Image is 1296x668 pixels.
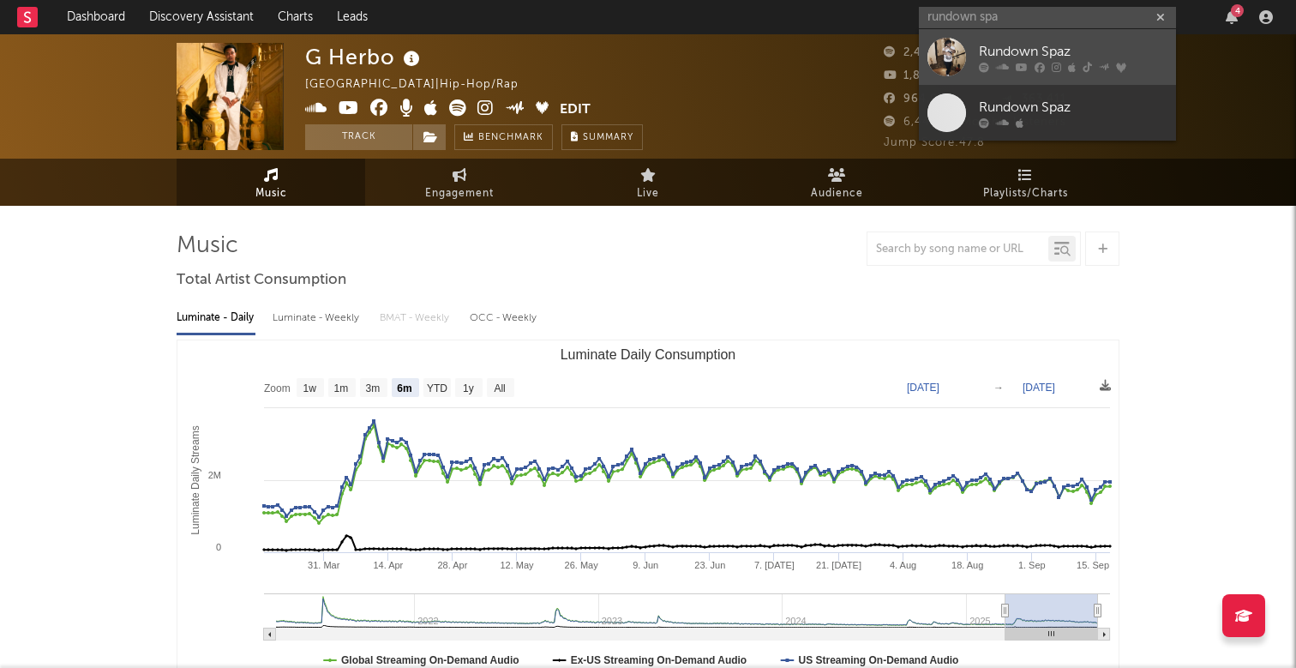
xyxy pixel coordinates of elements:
span: 1,880,000 [884,70,963,81]
text: 2M [208,470,221,480]
text: 31. Mar [308,560,340,570]
a: Audience [742,159,931,206]
text: Ex-US Streaming On-Demand Audio [571,654,747,666]
text: 3m [366,382,381,394]
span: Audience [811,184,863,204]
a: Engagement [365,159,554,206]
text: 26. May [565,560,599,570]
text: 1w [303,382,317,394]
div: Rundown Spaz [979,97,1167,117]
a: Benchmark [454,124,553,150]
text: All [494,382,505,394]
span: 2,441,788 [884,47,961,58]
text: [DATE] [907,382,939,394]
text: 28. Apr [437,560,467,570]
text: 4. Aug [890,560,916,570]
input: Search by song name or URL [867,243,1048,256]
text: [DATE] [1023,382,1055,394]
text: 14. Apr [373,560,403,570]
text: 21. [DATE] [816,560,861,570]
div: OCC - Weekly [470,304,538,333]
a: Rundown Spaz [919,29,1176,85]
div: Rundown Spaz [979,41,1167,62]
span: Summary [583,133,633,142]
span: Playlists/Charts [983,184,1068,204]
button: Track [305,124,412,150]
text: US Streaming On-Demand Audio [798,654,958,666]
text: 0 [216,542,221,552]
a: Music [177,159,365,206]
text: 9. Jun [633,560,658,570]
div: Luminate - Daily [177,304,255,333]
a: Rundown Spaz [919,85,1176,141]
span: Benchmark [478,128,543,148]
text: Global Streaming On-Demand Audio [341,654,519,666]
text: 12. May [500,560,534,570]
input: Search for artists [919,7,1176,28]
span: Engagement [425,184,494,204]
span: Jump Score: 47.8 [884,137,985,148]
a: Playlists/Charts [931,159,1119,206]
text: 7. [DATE] [754,560,795,570]
text: Luminate Daily Streams [189,425,201,534]
span: 6,442,297 Monthly Listeners [884,117,1066,128]
button: Summary [561,124,643,150]
span: 964,000 [884,93,953,105]
div: 4 [1231,4,1244,17]
div: G Herbo [305,43,424,71]
text: Zoom [264,382,291,394]
text: → [993,382,1004,394]
div: [GEOGRAPHIC_DATA] | Hip-Hop/Rap [305,75,538,95]
text: 6m [397,382,411,394]
text: 18. Aug [951,560,983,570]
text: 1. Sep [1018,560,1046,570]
div: Luminate - Weekly [273,304,363,333]
text: YTD [427,382,447,394]
span: Music [255,184,287,204]
text: 23. Jun [694,560,725,570]
text: 15. Sep [1077,560,1109,570]
a: Live [554,159,742,206]
button: 4 [1226,10,1238,24]
span: Total Artist Consumption [177,270,346,291]
span: Live [637,184,659,204]
text: 1y [463,382,474,394]
text: 1m [334,382,349,394]
text: Luminate Daily Consumption [561,347,736,362]
button: Edit [560,99,591,121]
